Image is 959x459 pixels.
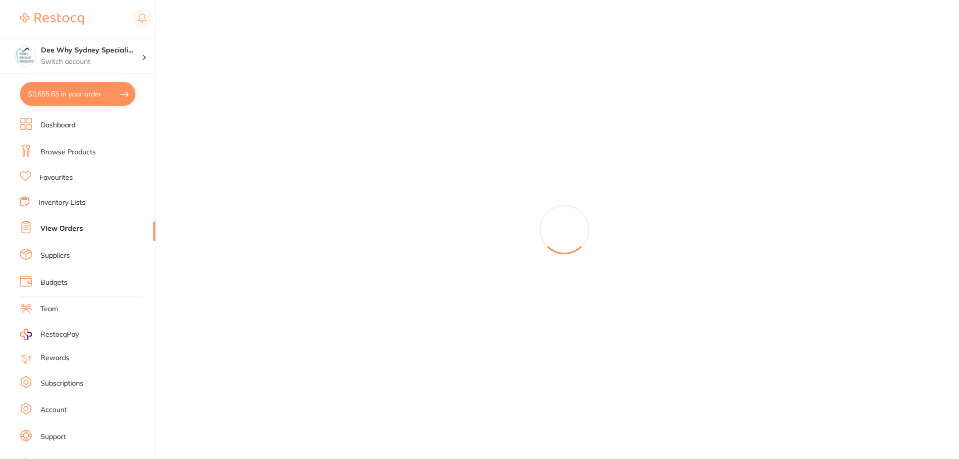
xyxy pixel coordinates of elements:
img: Dee Why Sydney Specialist Periodontics [15,46,35,66]
a: Dashboard [40,120,75,130]
a: Team [40,304,58,314]
a: Suppliers [40,251,70,261]
a: RestocqPay [20,329,79,340]
a: Subscriptions [40,379,83,389]
a: View Orders [40,224,83,234]
h4: Dee Why Sydney Specialist Periodontics [41,45,142,55]
a: Account [40,405,67,415]
img: Restocq Logo [20,13,84,25]
a: Support [40,432,66,442]
a: Rewards [40,353,69,363]
button: $2,655.63 in your order [20,82,135,106]
a: Budgets [40,278,67,288]
a: Favourites [39,173,73,183]
a: Browse Products [40,147,96,157]
img: RestocqPay [20,329,32,340]
a: Restocq Logo [20,7,84,30]
a: Inventory Lists [38,198,85,208]
p: Switch account [41,57,142,67]
span: RestocqPay [40,330,79,340]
